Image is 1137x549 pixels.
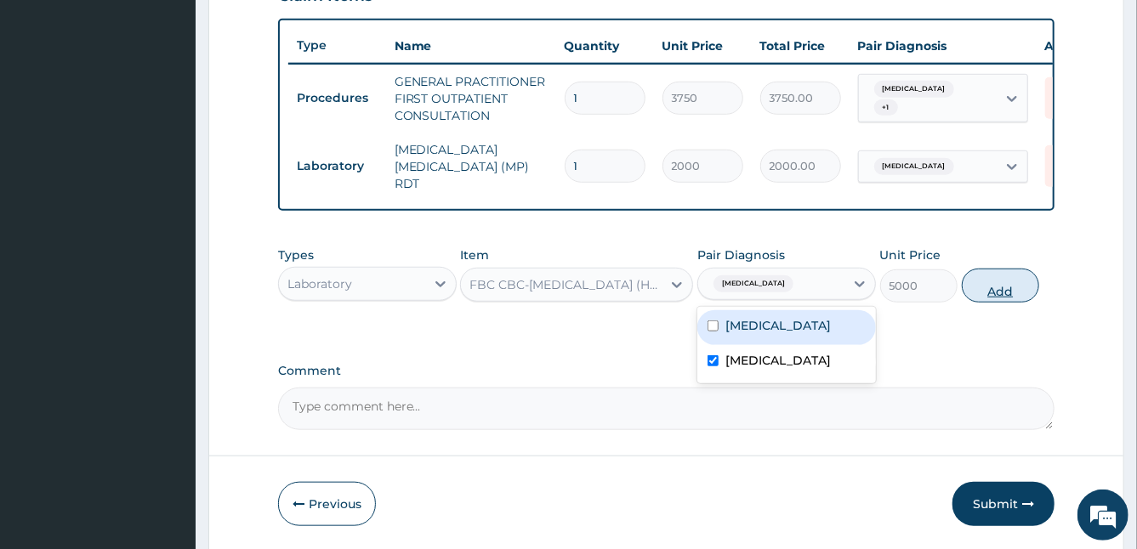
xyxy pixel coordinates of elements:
[752,29,850,63] th: Total Price
[713,275,793,292] span: [MEDICAL_DATA]
[279,8,320,49] div: Minimize live chat window
[288,82,386,114] td: Procedures
[725,317,831,334] label: [MEDICAL_DATA]
[556,29,654,63] th: Quantity
[880,246,941,263] label: Unit Price
[31,85,69,127] img: d_794563401_company_1708531726252_794563401
[288,150,386,182] td: Laboratory
[278,364,1055,378] label: Comment
[469,276,663,293] div: FBC CBC-[MEDICAL_DATA] (HAEMOGRAM) - [BLOOD]
[386,65,556,133] td: GENERAL PRACTITIONER FIRST OUTPATIENT CONSULTATION
[952,482,1055,526] button: Submit
[850,29,1037,63] th: Pair Diagnosis
[386,133,556,201] td: [MEDICAL_DATA] [MEDICAL_DATA] (MP) RDT
[654,29,752,63] th: Unit Price
[962,269,1039,303] button: Add
[460,246,489,263] label: Item
[278,482,376,526] button: Previous
[697,246,785,263] label: Pair Diagnosis
[874,81,954,98] span: [MEDICAL_DATA]
[725,352,831,369] label: [MEDICAL_DATA]
[99,166,235,337] span: We're online!
[288,30,386,61] th: Type
[874,99,898,116] span: + 1
[88,95,286,117] div: Chat with us now
[386,29,556,63] th: Name
[278,248,314,263] label: Types
[1037,29,1122,63] th: Actions
[287,275,352,292] div: Laboratory
[874,158,954,175] span: [MEDICAL_DATA]
[9,367,324,427] textarea: Type your message and hit 'Enter'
